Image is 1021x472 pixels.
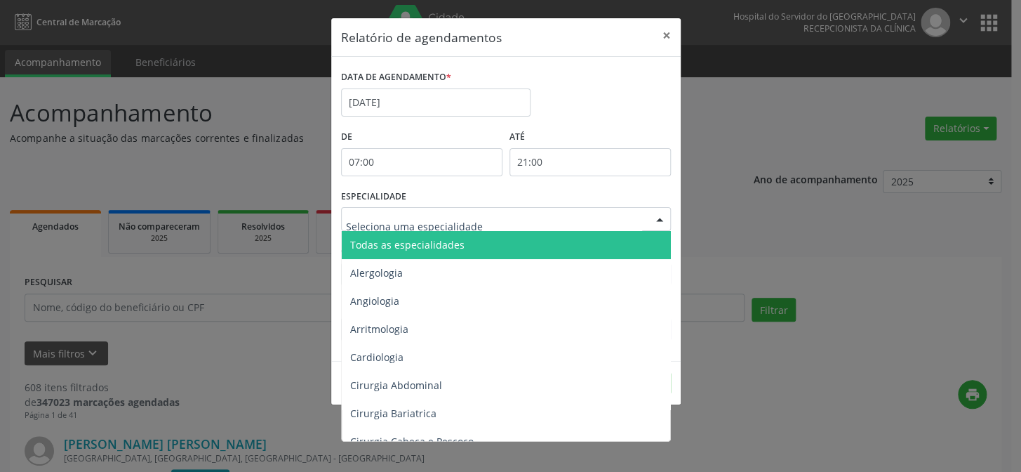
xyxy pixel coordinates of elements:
[653,18,681,53] button: Close
[341,148,502,176] input: Selecione o horário inicial
[350,322,408,336] span: Arritmologia
[509,126,671,148] label: ATÉ
[341,126,502,148] label: De
[341,88,530,117] input: Selecione uma data ou intervalo
[350,238,465,251] span: Todas as especialidades
[341,186,406,208] label: ESPECIALIDADE
[509,148,671,176] input: Selecione o horário final
[341,28,502,46] h5: Relatório de agendamentos
[350,435,474,448] span: Cirurgia Cabeça e Pescoço
[350,407,436,420] span: Cirurgia Bariatrica
[350,266,403,280] span: Alergologia
[346,212,642,240] input: Seleciona uma especialidade
[350,379,442,392] span: Cirurgia Abdominal
[341,67,451,88] label: DATA DE AGENDAMENTO
[350,350,403,364] span: Cardiologia
[350,294,399,308] span: Angiologia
